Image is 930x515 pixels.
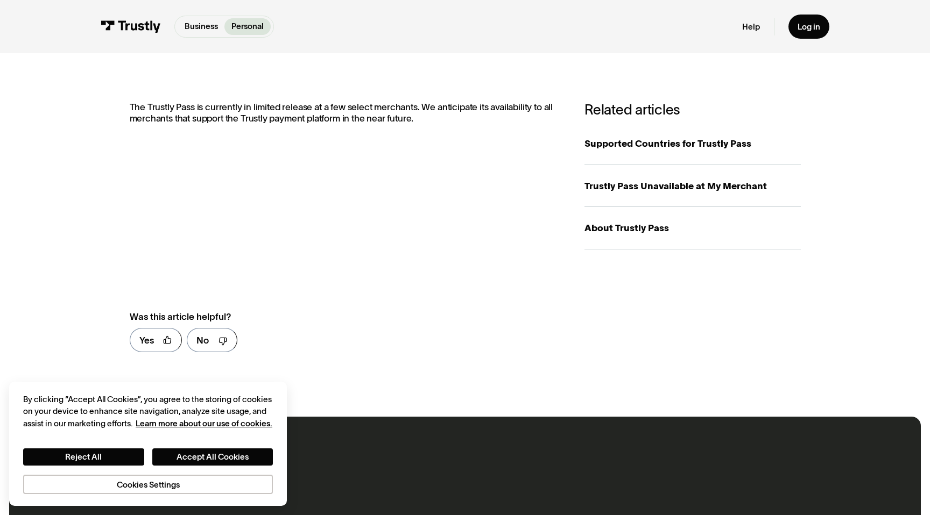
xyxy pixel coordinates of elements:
[152,448,273,466] button: Accept All Cookies
[23,475,273,494] button: Cookies Settings
[584,165,800,207] a: Trustly Pass Unavailable at My Merchant
[584,137,800,151] div: Supported Countries for Trustly Pass
[798,22,820,32] div: Log in
[187,328,237,352] a: No
[23,394,273,430] div: By clicking “Accept All Cookies”, you agree to the storing of cookies on your device to enhance s...
[139,333,154,347] div: Yes
[742,22,760,32] a: Help
[231,20,264,33] p: Personal
[101,20,161,33] img: Trustly Logo
[178,18,225,35] a: Business
[584,207,800,249] a: About Trustly Pass
[584,221,800,235] div: About Trustly Pass
[196,333,209,347] div: No
[130,310,537,324] div: Was this article helpful?
[130,102,562,124] p: The Trustly Pass is currently in limited release at a few select merchants. We anticipate its ava...
[130,328,182,352] a: Yes
[23,448,144,466] button: Reject All
[584,123,800,165] a: Supported Countries for Trustly Pass
[224,18,271,35] a: Personal
[584,102,800,118] h3: Related articles
[136,419,272,428] a: More information about your privacy, opens in a new tab
[23,394,273,495] div: Privacy
[584,179,800,193] div: Trustly Pass Unavailable at My Merchant
[788,15,829,39] a: Log in
[9,382,287,506] div: Cookie banner
[185,20,218,33] p: Business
